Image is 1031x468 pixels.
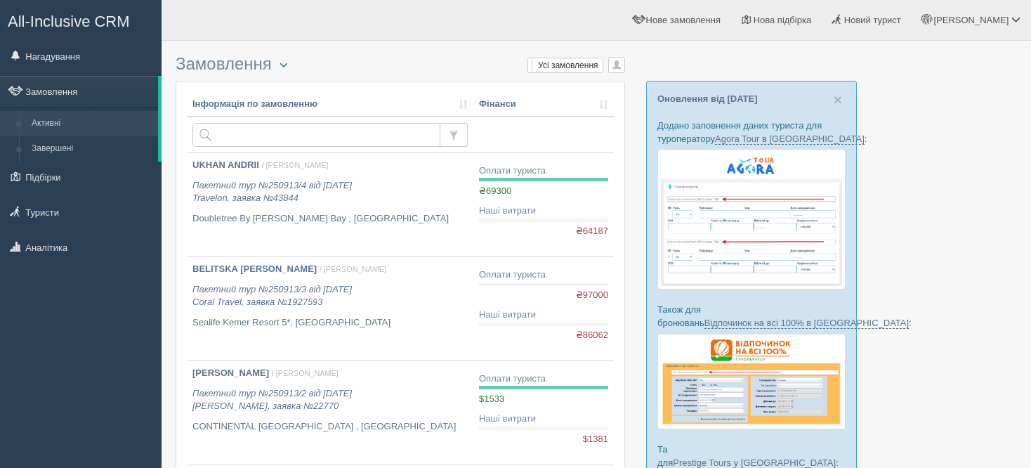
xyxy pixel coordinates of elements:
[715,134,865,145] a: Agora Tour в [GEOGRAPHIC_DATA]
[933,15,1009,25] span: [PERSON_NAME]
[320,265,386,273] span: / [PERSON_NAME]
[704,318,909,329] a: Відпочинок на всі 100% в [GEOGRAPHIC_DATA]
[192,388,352,412] i: Пакетний тур №250913/2 від [DATE] [PERSON_NAME], заявка №22770
[192,160,259,170] b: UKHAN ANDRII
[187,153,473,256] a: UKHAN ANDRII / [PERSON_NAME] Пакетний тур №250913/4 від [DATE]Travelon, заявка №43844 Doubletree ...
[479,204,608,218] div: Наші витрати
[192,264,317,274] b: BELITSKA [PERSON_NAME]
[479,186,511,196] span: ₴69300
[479,98,608,111] a: Фінанси
[576,289,608,302] span: ₴97000
[192,420,468,434] p: CONTINENTAL [GEOGRAPHIC_DATA] , [GEOGRAPHIC_DATA]
[192,212,468,226] p: Doubletree By [PERSON_NAME] Bay , [GEOGRAPHIC_DATA]
[646,15,721,25] span: Нове замовлення
[187,257,473,360] a: BELITSKA [PERSON_NAME] / [PERSON_NAME] Пакетний тур №250913/3 від [DATE]Coral Travel, заявка №192...
[479,394,504,404] span: $1533
[192,123,440,147] input: Пошук за номером замовлення, ПІБ або паспортом туриста
[657,303,846,330] p: Також для бронювань :
[479,164,608,178] div: Оплати туриста
[834,91,842,108] span: ×
[576,225,608,238] span: ₴64187
[25,136,158,162] a: Завершені
[479,372,608,386] div: Оплати туриста
[187,361,473,464] a: [PERSON_NAME] / [PERSON_NAME] Пакетний тур №250913/2 від [DATE][PERSON_NAME], заявка №22770 CONTI...
[657,93,758,104] a: Оновлення від [DATE]
[192,180,352,204] i: Пакетний тур №250913/4 від [DATE] Travelon, заявка №43844
[657,149,846,290] img: agora-tour-%D1%84%D0%BE%D1%80%D0%BC%D0%B0-%D0%B1%D1%80%D0%BE%D0%BD%D1%8E%D0%B2%D0%B0%D0%BD%D0%BD%...
[528,58,603,72] label: Усі замовлення
[834,92,842,107] button: Close
[1,1,161,39] a: All-Inclusive CRM
[192,316,468,330] p: Sealife Kemer Resort 5*, [GEOGRAPHIC_DATA]
[657,119,846,145] p: Додано заповнення даних туриста для туроператору :
[8,13,130,30] span: All-Inclusive CRM
[479,308,608,322] div: Наші витрати
[576,329,608,342] span: ₴86062
[192,284,352,308] i: Пакетний тур №250913/3 від [DATE] Coral Travel, заявка №1927593
[583,433,608,446] span: $1381
[844,15,901,25] span: Новий турист
[25,111,158,136] a: Активні
[479,412,608,426] div: Наші витрати
[754,15,812,25] span: Нова підбірка
[192,368,269,378] b: [PERSON_NAME]
[192,98,468,111] a: Інформація по замовленню
[261,161,328,169] span: / [PERSON_NAME]
[657,334,846,429] img: otdihnavse100--%D1%84%D0%BE%D1%80%D0%BC%D0%B0-%D0%B1%D1%80%D0%BE%D0%BD%D0%B8%D1%80%D0%BE%D0%B2%D0...
[479,268,608,282] div: Оплати туриста
[272,369,339,377] span: / [PERSON_NAME]
[176,55,625,74] h3: Замовлення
